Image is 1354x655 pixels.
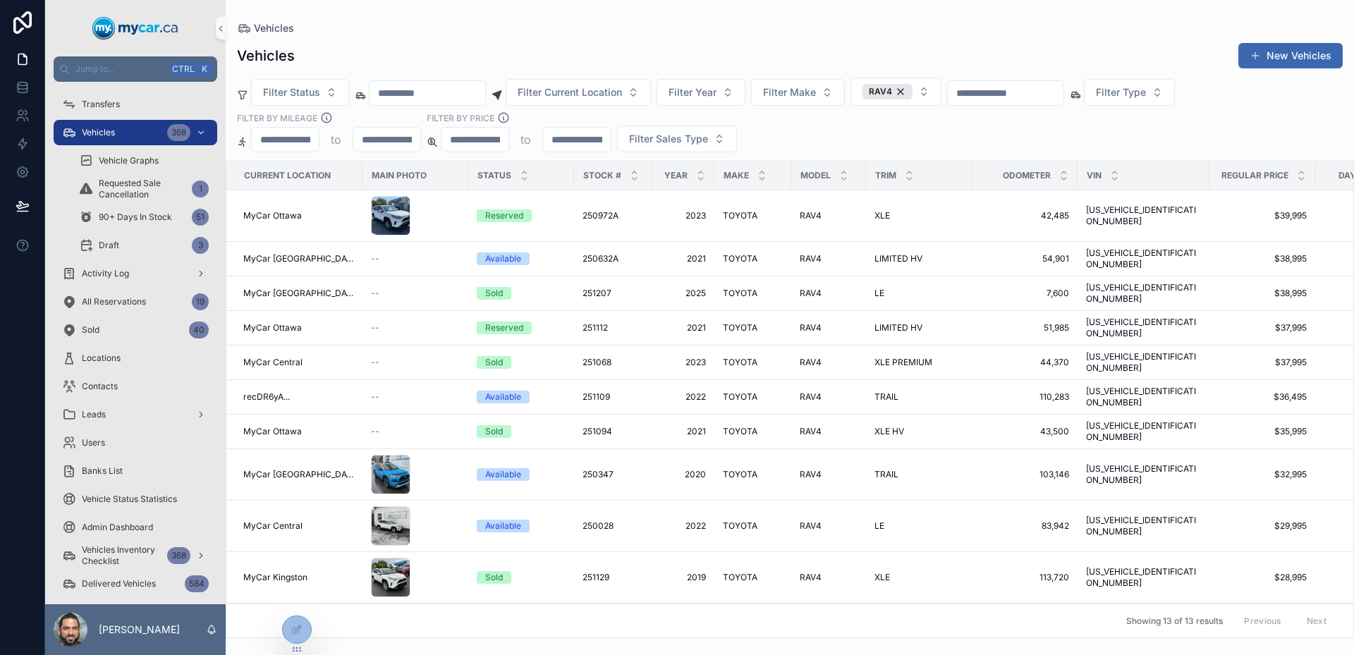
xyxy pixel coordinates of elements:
a: RAV4 [800,520,858,532]
a: 251094 [583,426,643,437]
a: -- [371,322,460,333]
a: Draft3 [71,233,217,258]
span: All Reservations [82,296,146,307]
div: Sold [485,287,503,300]
span: Trim [875,170,896,181]
span: 2021 [660,426,706,437]
a: TOYOTA [723,322,783,333]
span: 2021 [660,322,706,333]
div: Sold [485,425,503,438]
span: 251129 [583,572,609,583]
p: to [520,131,531,148]
img: App logo [92,17,178,39]
span: Delivered Vehicles [82,578,156,589]
a: -- [371,391,460,403]
a: RAV4 [800,253,858,264]
span: XLE HV [874,426,904,437]
span: Filter Current Location [518,85,622,99]
a: TOYOTA [723,520,783,532]
button: Select Button [657,79,745,106]
a: XLE [874,572,963,583]
a: TOYOTA [723,391,783,403]
a: -- [371,357,460,368]
span: TOYOTA [723,210,757,221]
a: 2022 [660,391,706,403]
span: RAV4 [800,288,822,299]
a: TOYOTA [723,253,783,264]
a: -- [371,288,460,299]
a: 250028 [583,520,643,532]
div: 19 [192,293,209,310]
span: XLE PREMIUM [874,357,932,368]
a: MyCar [GEOGRAPHIC_DATA] [243,469,354,480]
span: LE [874,288,884,299]
a: 251068 [583,357,643,368]
a: RAV4 [800,210,858,221]
a: XLE HV [874,426,963,437]
span: Status [477,170,511,181]
a: RAV4 [800,288,858,299]
span: 2022 [660,520,706,532]
span: 250028 [583,520,614,532]
span: Users [82,437,105,448]
div: Available [485,252,521,265]
a: $28,995 [1218,572,1307,583]
a: 2019 [660,572,706,583]
label: Filter By Mileage [237,111,317,124]
a: [US_VEHICLE_IDENTIFICATION_NUMBER] [1086,247,1201,270]
span: Vehicles [82,127,115,138]
a: Vehicles368 [54,120,217,145]
button: Select Button [850,78,941,106]
span: MyCar Ottawa [243,210,302,221]
span: 251068 [583,357,611,368]
a: LIMITED HV [874,322,963,333]
span: Activity Log [82,268,129,279]
span: -- [371,357,379,368]
span: Filter Type [1096,85,1146,99]
a: Admin Dashboard [54,515,217,540]
span: -- [371,288,379,299]
span: K [199,63,210,75]
label: FILTER BY PRICE [427,111,494,124]
span: 103,146 [980,469,1069,480]
a: [US_VEHICLE_IDENTIFICATION_NUMBER] [1086,282,1201,305]
span: [US_VEHICLE_IDENTIFICATION_NUMBER] [1086,420,1201,443]
a: RAV4 [800,322,858,333]
span: RAV4 [800,572,822,583]
a: Delivered Vehicles584 [54,571,217,596]
div: Available [485,391,521,403]
span: Filter Make [763,85,816,99]
a: recDR6yA... [243,391,354,403]
a: 2025 [660,288,706,299]
a: 250972A [583,210,643,221]
span: Main Photo [372,170,427,181]
button: Select Button [251,79,349,106]
a: Available [477,468,566,481]
span: Requested Sale Cancellation [99,178,186,200]
span: LE [874,520,884,532]
button: Unselect 33 [862,84,913,99]
a: TOYOTA [723,426,783,437]
div: Sold [485,571,503,584]
span: RAV4 [800,357,822,368]
a: XLE [874,210,963,221]
span: recDR6yA... [243,391,290,403]
a: 250632A [583,253,643,264]
span: Make [724,170,749,181]
span: RAV4 [800,322,822,333]
a: TOYOTA [723,572,783,583]
a: Leads [54,402,217,427]
a: 2020 [660,469,706,480]
span: 42,485 [980,210,1069,221]
button: Select Button [751,79,845,106]
span: $36,495 [1218,391,1307,403]
span: TOYOTA [723,322,757,333]
span: Odometer [1003,170,1051,181]
a: Banks List [54,458,217,484]
span: Sold [82,324,99,336]
a: MyCar [GEOGRAPHIC_DATA] [243,253,354,264]
a: 54,901 [980,253,1069,264]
